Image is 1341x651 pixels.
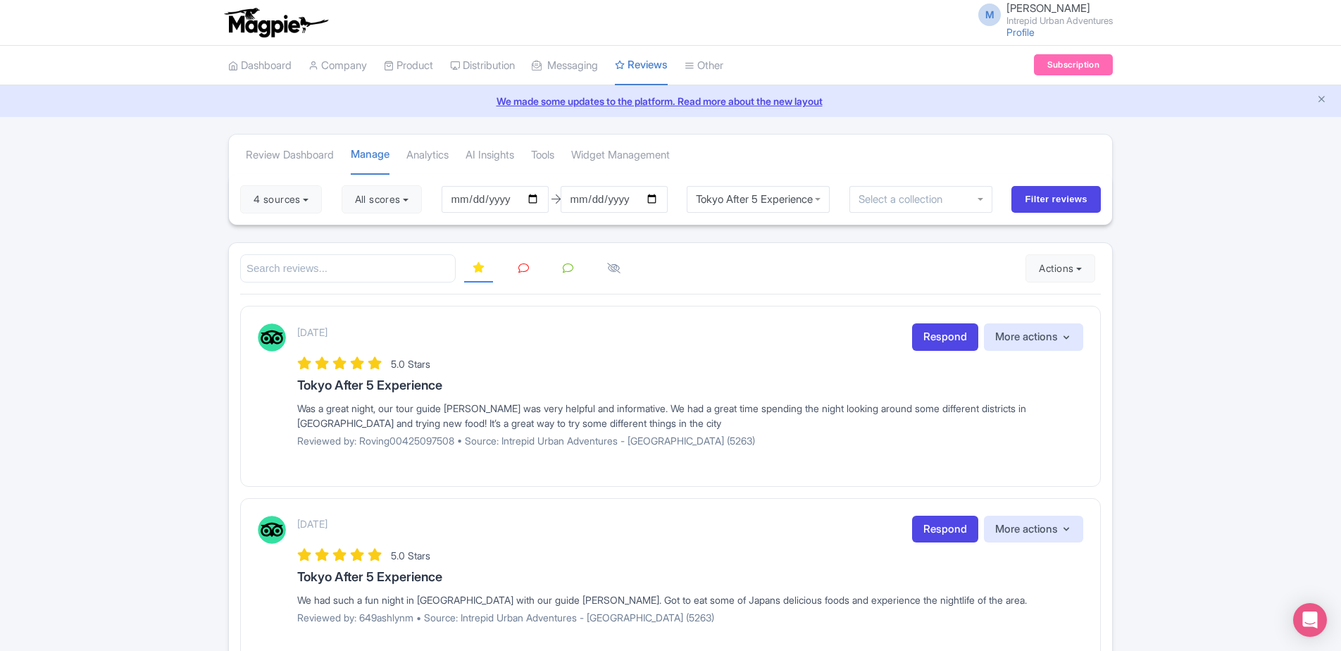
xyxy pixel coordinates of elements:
[685,46,723,85] a: Other
[8,94,1333,108] a: We made some updates to the platform. Read more about the new layout
[696,193,821,206] div: Tokyo After 5 Experience
[1034,54,1113,75] a: Subscription
[297,516,328,531] p: [DATE]
[1011,186,1101,213] input: Filter reviews
[297,433,1083,448] p: Reviewed by: Roving00425097508 • Source: Intrepid Urban Adventures - [GEOGRAPHIC_DATA] (5263)
[912,323,978,351] a: Respond
[391,358,430,370] span: 5.0 Stars
[351,135,389,175] a: Manage
[258,323,286,352] img: Tripadvisor Logo
[384,46,433,85] a: Product
[297,593,1083,607] div: We had such a fun night in [GEOGRAPHIC_DATA] with our guide [PERSON_NAME]. Got to eat some of Jap...
[912,516,978,543] a: Respond
[984,516,1083,543] button: More actions
[1316,92,1327,108] button: Close announcement
[297,610,1083,625] p: Reviewed by: 649ashlynm • Source: Intrepid Urban Adventures - [GEOGRAPHIC_DATA] (5263)
[531,136,554,175] a: Tools
[978,4,1001,26] span: M
[246,136,334,175] a: Review Dashboard
[297,325,328,340] p: [DATE]
[221,7,330,38] img: logo-ab69f6fb50320c5b225c76a69d11143b.png
[615,46,668,86] a: Reviews
[1006,26,1035,38] a: Profile
[1293,603,1327,637] div: Open Intercom Messenger
[450,46,515,85] a: Distribution
[391,550,430,562] span: 5.0 Stars
[984,323,1083,351] button: More actions
[859,193,952,206] input: Select a collection
[342,185,423,213] button: All scores
[228,46,292,85] a: Dashboard
[970,3,1113,25] a: M [PERSON_NAME] Intrepid Urban Adventures
[1006,1,1090,15] span: [PERSON_NAME]
[297,401,1083,430] div: Was a great night, our tour guide [PERSON_NAME] was very helpful and informative. We had a great ...
[406,136,449,175] a: Analytics
[297,378,1083,392] h3: Tokyo After 5 Experience
[571,136,670,175] a: Widget Management
[297,570,1083,584] h3: Tokyo After 5 Experience
[1006,16,1113,25] small: Intrepid Urban Adventures
[308,46,367,85] a: Company
[240,185,322,213] button: 4 sources
[532,46,598,85] a: Messaging
[258,516,286,544] img: Tripadvisor Logo
[240,254,456,283] input: Search reviews...
[466,136,514,175] a: AI Insights
[1025,254,1095,283] button: Actions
